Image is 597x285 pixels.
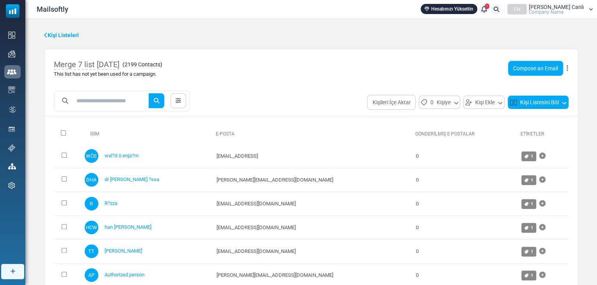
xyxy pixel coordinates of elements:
[8,32,15,39] img: dashboard-icon.svg
[539,172,545,188] a: Etiket Ekle
[415,131,474,137] a: Gönderilmiş E-Postalar
[521,247,536,256] a: 1
[216,131,235,137] a: E-Posta
[508,96,569,109] button: Kişi Listesini Böl
[105,248,142,254] a: [PERSON_NAME]
[479,4,489,14] a: 1
[37,4,68,14] span: Mailsoftly
[419,96,460,109] button: 0Kişiye
[213,192,412,216] td: [EMAIL_ADDRESS][DOMAIN_NAME]
[44,31,79,39] a: Kişi Listeleri
[85,149,98,163] span: WÖE
[508,61,563,76] a: Compose an Email
[85,244,98,258] span: TT
[529,4,584,10] span: [PERSON_NAME] Canlı
[531,153,533,159] span: 1
[54,60,119,70] span: Merge 7 list [DATE]
[463,96,505,109] button: Kişi Ekle
[539,148,545,164] a: Etiket Ekle
[507,4,527,14] div: CN
[8,86,15,93] img: email-templates-icon.svg
[84,131,99,137] a: İsim
[531,225,533,230] span: 1
[8,50,15,57] img: campaigns-icon.png
[539,244,545,259] a: Etiket Ekle
[531,177,533,183] span: 1
[124,61,160,68] span: 2199 Contacts
[85,268,98,282] span: AP
[521,151,536,161] a: 1
[213,239,412,263] td: [EMAIL_ADDRESS][DOMAIN_NAME]
[539,220,545,235] a: Etiket Ekle
[213,216,412,239] td: [EMAIL_ADDRESS][DOMAIN_NAME]
[8,126,15,133] img: landing_pages.svg
[507,4,593,14] a: CN [PERSON_NAME] Canlı Company Name
[539,267,545,283] a: Etiket Ekle
[421,4,477,14] a: Hesabınızı Yükseltin
[8,105,17,114] img: workflow.svg
[531,273,533,278] span: 1
[213,168,412,192] td: [PERSON_NAME][EMAIL_ADDRESS][DOMAIN_NAME]
[8,144,15,151] img: support-icon.svg
[485,4,489,9] span: 1
[85,197,98,210] span: R
[85,221,98,234] span: HCW
[539,196,545,212] a: Etiket Ekle
[105,153,139,159] a: wal?d ö enja?m
[412,192,517,216] td: 0
[521,223,536,233] a: 1
[412,168,517,192] td: 0
[412,144,517,168] td: 0
[105,176,159,182] a: dr [PERSON_NAME] ?ssa
[531,249,533,254] span: 1
[105,272,144,278] a: Authorized person
[105,200,117,206] a: R?zza
[531,201,533,207] span: 1
[85,173,98,187] span: DHA
[213,144,412,168] td: [EMAIL_ADDRESS]
[412,216,517,239] td: 0
[54,70,162,78] div: This list has not yet been used for a campaign.
[521,271,536,280] a: 1
[529,10,563,14] span: Company Name
[105,224,151,230] a: han [PERSON_NAME]
[367,95,416,110] button: Kişileri İçe Aktar
[123,61,162,69] span: ( )
[521,131,544,137] a: Etiketler
[521,199,536,209] a: 1
[8,182,15,189] img: settings-icon.svg
[6,4,20,18] img: mailsoftly_icon_blue_white.svg
[521,175,536,185] a: 1
[430,98,433,107] span: 0
[7,69,16,75] img: contacts-icon-active.svg
[412,239,517,263] td: 0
